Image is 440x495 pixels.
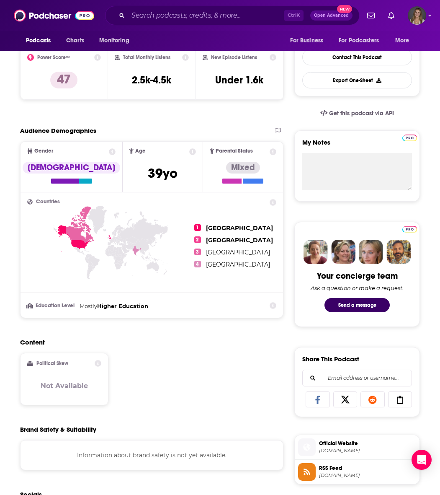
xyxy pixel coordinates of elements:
a: Contact This Podcast [302,49,412,65]
img: Barbara Profile [331,240,355,264]
span: For Podcasters [339,35,379,47]
div: Your concierge team [317,271,398,281]
h3: 2.5k-4.5k [132,74,171,86]
span: Monitoring [99,35,129,47]
button: open menu [284,33,334,49]
span: 2 [194,236,201,243]
a: Official Website[DOMAIN_NAME] [298,438,416,456]
span: 1 [194,224,201,231]
img: Sydney Profile [304,240,328,264]
span: Ctrl K [284,10,304,21]
img: Podchaser Pro [402,226,417,233]
span: Countries [36,199,60,205]
p: 47 [50,72,77,88]
h2: Power Score™ [37,54,70,60]
span: 39 yo [148,165,178,181]
div: Search followers [302,370,412,386]
span: Parental Status [216,148,253,154]
span: Official Website [319,440,416,447]
input: Search podcasts, credits, & more... [128,9,284,22]
h3: Not Available [41,382,88,390]
h2: New Episode Listens [211,54,257,60]
a: Get this podcast via API [314,103,401,124]
span: More [395,35,409,47]
a: Charts [61,33,89,49]
a: Share on Reddit [360,391,385,407]
a: RSS Feed[DOMAIN_NAME] [298,463,416,481]
span: Logged in as hhughes [408,6,426,25]
button: open menu [93,33,140,49]
span: [GEOGRAPHIC_DATA] [206,261,270,268]
div: Information about brand safety is not yet available. [20,440,283,470]
span: RSS Feed [319,464,416,472]
h3: Under 1.6k [215,74,263,86]
div: Mixed [226,162,260,174]
span: [GEOGRAPHIC_DATA] [206,236,273,244]
span: Gender [34,148,53,154]
img: Podchaser Pro [402,135,417,141]
a: Show notifications dropdown [385,8,398,23]
button: Show profile menu [408,6,426,25]
a: Show notifications dropdown [364,8,378,23]
div: Search podcasts, credits, & more... [105,6,360,25]
span: For Business [290,35,323,47]
span: Charts [66,35,84,47]
span: Get this podcast via API [329,110,394,117]
h3: Education Level [27,303,76,308]
button: open menu [333,33,391,49]
img: Jon Profile [386,240,411,264]
span: 4 [194,261,201,267]
span: [GEOGRAPHIC_DATA] [206,249,270,256]
button: Open AdvancedNew [310,10,353,21]
span: Open Advanced [314,13,349,18]
span: thegeneralist.substack.com [319,448,416,454]
span: 3 [194,249,201,255]
div: [DEMOGRAPHIC_DATA] [23,162,120,174]
img: Jules Profile [359,240,383,264]
button: Send a message [324,298,390,312]
button: open menu [20,33,62,49]
button: open menu [389,33,420,49]
span: Age [135,148,146,154]
h3: Share This Podcast [302,355,359,363]
a: Pro website [402,133,417,141]
h2: Brand Safety & Suitability [20,425,96,433]
input: Email address or username... [309,370,405,386]
a: Pro website [402,225,417,233]
span: Podcasts [26,35,51,47]
h2: Audience Demographics [20,127,96,135]
h2: Total Monthly Listens [123,54,170,60]
img: Podchaser - Follow, Share and Rate Podcasts [14,8,94,23]
a: Share on Facebook [306,391,330,407]
h2: Political Skew [36,360,68,366]
label: My Notes [302,138,412,153]
span: Mostly [80,303,97,309]
span: anchor.fm [319,472,416,479]
span: New [337,5,352,13]
div: Open Intercom Messenger [412,450,432,470]
div: Ask a question or make a request. [311,285,404,291]
img: User Profile [408,6,426,25]
span: [GEOGRAPHIC_DATA] [206,224,273,232]
h2: Content [20,338,277,346]
a: Copy Link [388,391,412,407]
a: Share on X/Twitter [333,391,358,407]
button: Export One-Sheet [302,72,412,88]
span: Higher Education [97,303,148,309]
